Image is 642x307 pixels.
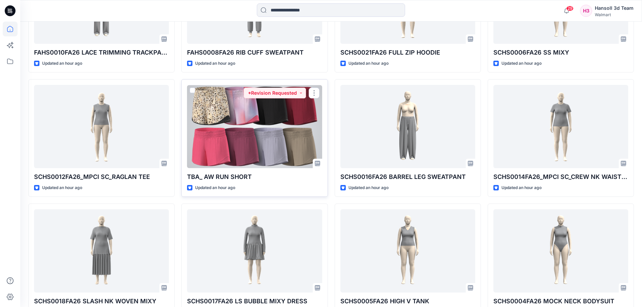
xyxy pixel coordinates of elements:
a: SCHS0005FA26 HIGH V TANK [340,209,475,293]
p: Updated an hour ago [348,60,389,67]
a: SCHS0014FA26_MPCI SC_CREW NK WAISTED TEE [493,85,628,168]
div: H3 [580,5,592,17]
span: 29 [566,6,574,11]
p: Updated an hour ago [195,184,235,191]
div: Walmart [595,12,634,17]
p: TBA_ AW RUN SHORT [187,172,322,182]
p: SCHS0014FA26_MPCI SC_CREW NK WAISTED TEE [493,172,628,182]
p: Updated an hour ago [42,60,82,67]
p: FAHS0008FA26 RIB CUFF SWEATPANT [187,48,322,57]
p: SCHS0004FA26 MOCK NECK BODYSUIT [493,297,628,306]
a: TBA_ AW RUN SHORT [187,85,322,168]
p: SCHS0012FA26_MPCI SC_RAGLAN TEE [34,172,169,182]
p: Updated an hour ago [42,184,82,191]
a: SCHS0004FA26 MOCK NECK BODYSUIT [493,209,628,293]
p: SCHS0005FA26 HIGH V TANK [340,297,475,306]
a: SCHS0012FA26_MPCI SC_RAGLAN TEE [34,85,169,168]
p: Updated an hour ago [195,60,235,67]
p: SCHS0006FA26 SS MIXY [493,48,628,57]
a: SCHS0018FA26 SLASH NK WOVEN MIXY [34,209,169,293]
a: SCHS0016FA26 BARREL LEG SWEATPANT [340,85,475,168]
p: FAHS0010FA26 LACE TRIMMING TRACKPANT [34,48,169,57]
a: SCHS0017FA26 LS BUBBLE MIXY DRESS [187,209,322,293]
p: Updated an hour ago [501,184,542,191]
p: Updated an hour ago [348,184,389,191]
p: SCHS0017FA26 LS BUBBLE MIXY DRESS [187,297,322,306]
p: SCHS0021FA26 FULL ZIP HOODIE [340,48,475,57]
p: SCHS0018FA26 SLASH NK WOVEN MIXY [34,297,169,306]
p: Updated an hour ago [501,60,542,67]
p: SCHS0016FA26 BARREL LEG SWEATPANT [340,172,475,182]
div: Hansoll 3d Team [595,4,634,12]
